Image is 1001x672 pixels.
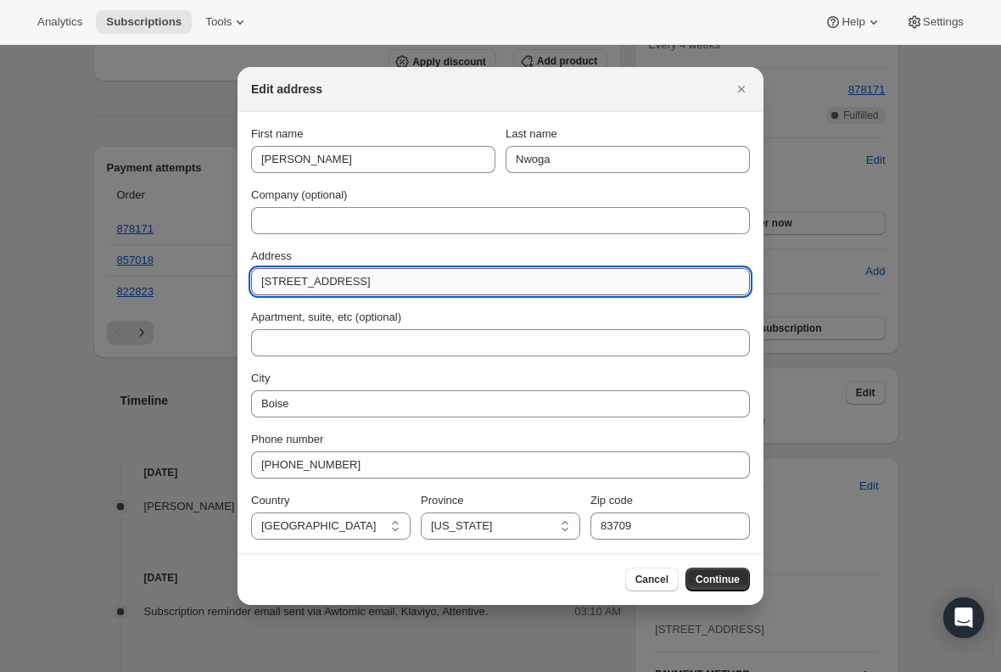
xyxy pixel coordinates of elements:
div: Open Intercom Messenger [943,597,984,638]
span: City [251,372,270,384]
span: Settings [923,15,964,29]
span: Subscriptions [106,15,182,29]
button: Analytics [27,10,92,34]
span: Address [251,249,292,262]
span: Last name [506,127,557,140]
span: Company (optional) [251,188,347,201]
span: Province [421,494,464,507]
button: Settings [896,10,974,34]
span: Zip code [590,494,633,507]
button: Help [814,10,892,34]
button: Cancel [625,568,679,591]
span: Analytics [37,15,82,29]
button: Tools [195,10,259,34]
button: Continue [685,568,750,591]
span: Tools [205,15,232,29]
button: Subscriptions [96,10,192,34]
span: Apartment, suite, etc (optional) [251,311,401,323]
span: First name [251,127,303,140]
span: Help [842,15,864,29]
button: Close [730,77,753,101]
span: Continue [696,573,740,586]
h2: Edit address [251,81,322,98]
span: Country [251,494,290,507]
span: Cancel [635,573,668,586]
span: Phone number [251,433,323,445]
